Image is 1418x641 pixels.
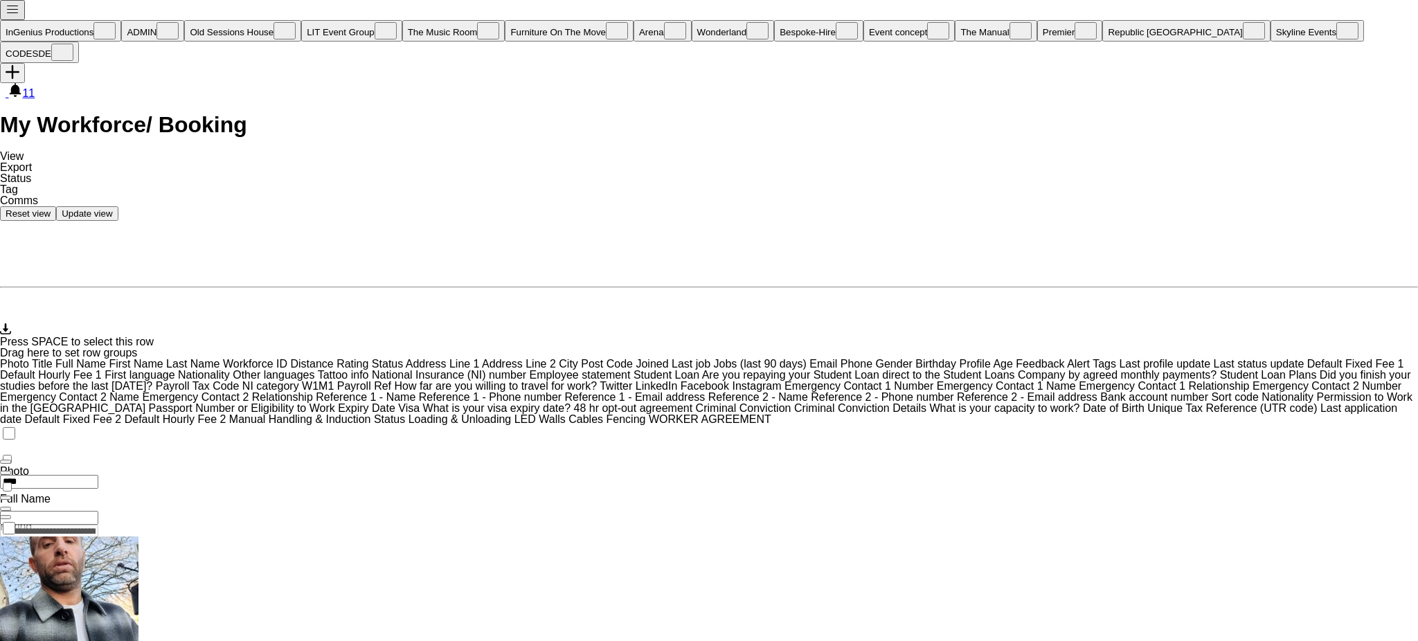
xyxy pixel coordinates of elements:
[634,20,692,42] button: Arena
[55,358,109,370] span: Full Name. Press DELETE to remove
[1083,402,1147,414] span: Date of Birth. Press DELETE to remove
[1220,369,1317,381] span: Student Loan Plans
[25,413,125,425] span: Default Fixed Fee 2. Press DELETE to remove
[809,358,837,370] span: Email
[636,358,672,370] span: Joined. Press DELETE to remove
[482,358,556,370] span: Address Line 2
[32,358,53,370] span: Title
[1093,358,1119,370] span: Tags. Press DELETE to remove
[794,402,930,414] span: Criminal Conviction Details. Press DELETE to remove
[105,369,178,381] span: First language. Press DELETE to remove
[600,380,636,392] span: Twitter. Press DELETE to remove
[1079,380,1249,392] span: Emergency Contact 1 Relationship
[223,358,287,370] span: Workforce ID
[1211,391,1258,403] span: Sort code
[121,20,184,42] button: ADMIN
[702,369,1220,381] span: Are you repaying your Student Loan direct to the Student Loans Company by agreed monthly payments...
[336,358,368,370] span: Rating
[1119,358,1213,370] span: Last profile update. Press DELETE to remove
[714,358,810,370] span: Jobs (last 90 days). Press DELETE to remove
[875,358,912,370] span: Gender
[568,413,606,425] span: Cables. Press DELETE to remove
[1037,20,1103,42] button: Premier
[714,358,807,370] span: Jobs (last 90 days)
[3,482,12,491] input: Column with Header Selection
[406,358,482,370] span: Address Line 1. Press DELETE to remove
[702,369,1217,381] span: Are you repaying your Student Loan direct to the Student Loans Company by agreed monthly payments?
[109,358,163,370] span: First Name
[841,358,872,370] span: Phone
[937,380,1076,392] span: Emergency Contact 1 Name
[233,369,317,381] span: Other languages. Press DELETE to remove
[581,358,633,370] span: Post Code
[166,358,219,370] span: Last Name
[419,391,565,403] span: Reference 1 - Phone number. Press DELETE to remove
[568,413,603,425] span: Cables
[109,358,166,370] span: First Name. Press DELETE to remove
[372,369,526,381] span: National Insurance (NI) number
[318,369,369,381] span: Tattoo info
[959,358,993,370] span: Profile. Press DELETE to remove
[56,206,118,221] button: Update view
[105,369,174,381] span: First language
[223,358,291,370] span: Workforce ID. Press DELETE to remove
[1147,402,1317,414] span: Unique Tax Reference (UTR code)
[1214,358,1304,370] span: Last status update
[636,358,668,370] span: Joined
[993,358,1012,370] span: Age
[166,358,223,370] span: Last Name. Press DELETE to remove
[1211,391,1262,403] span: Sort code. Press DELETE to remove
[559,358,581,370] span: City. Press DELETE to remove
[423,402,574,414] span: What is your visa expiry date?. Press DELETE to remove
[573,402,695,414] span: 48 hr opt-out agreement. Press DELETE to remove
[957,391,1100,403] span: Reference 2 - Email address. Press DELETE to remove
[184,20,301,42] button: Old Sessions House
[25,413,122,425] span: Default Fixed Fee 2
[156,380,240,392] span: Payroll Tax Code
[482,358,559,370] span: Address Line 2. Press DELETE to remove
[419,391,562,403] span: Reference 1 - Phone number
[1262,391,1316,403] span: Nationality. Press DELETE to remove
[565,391,708,403] span: Reference 1 - Email address. Press DELETE to remove
[1271,20,1364,42] button: Skyline Events
[1349,575,1418,641] iframe: Chat Widget
[696,402,794,414] span: Criminal Conviction. Press DELETE to remove
[672,358,710,370] span: Last job
[1083,402,1145,414] span: Date of Birth
[125,413,226,425] span: Default Hourly Fee 2
[372,358,406,370] span: Status. Press DELETE to remove
[142,391,312,403] span: Emergency Contact 2 Relationship
[22,87,35,99] span: 11
[636,380,678,392] span: LinkedIn
[505,20,634,42] button: Furniture On The Move
[634,369,702,381] span: Student Loan. Press DELETE to remove
[336,358,372,370] span: Rating. Press DELETE to remove
[409,413,512,425] span: Loading & Unloading
[372,369,530,381] span: National Insurance (NI) number. Press DELETE to remove
[993,358,1016,370] span: Age. Press DELETE to remove
[1093,358,1116,370] span: Tags
[423,402,571,414] span: What is your visa expiry date?
[178,369,233,381] span: Nationality. Press DELETE to remove
[559,358,578,370] span: City
[1262,391,1313,403] span: Nationality
[784,380,937,392] span: Emergency Contact 1 Number. Press DELETE to remove
[1079,380,1253,392] span: Emergency Contact 1 Relationship. Press DELETE to remove
[681,380,729,392] span: Facebook
[696,402,791,414] span: Criminal Conviction
[530,369,631,381] span: Employee statement
[242,380,299,392] span: NI category
[178,369,230,381] span: Nationality
[374,413,409,425] span: Status. Press DELETE to remove
[915,358,959,370] span: Birthday. Press DELETE to remove
[394,380,597,392] span: How far are you willing to travel for work?
[1100,391,1208,403] span: Bank account number
[1016,358,1093,370] span: Feedback Alert. Press DELETE to remove
[607,413,646,425] span: Fencing
[581,358,636,370] span: Post Code. Press DELETE to remove
[1307,358,1404,370] span: Default Fixed Fee 1. Press DELETE to remove
[337,380,395,392] span: Payroll Ref. Press DELETE to remove
[402,20,505,42] button: The Music Room
[1220,369,1320,381] span: Student Loan Plans. Press DELETE to remove
[394,380,600,392] span: How far are you willing to travel for work?. Press DELETE to remove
